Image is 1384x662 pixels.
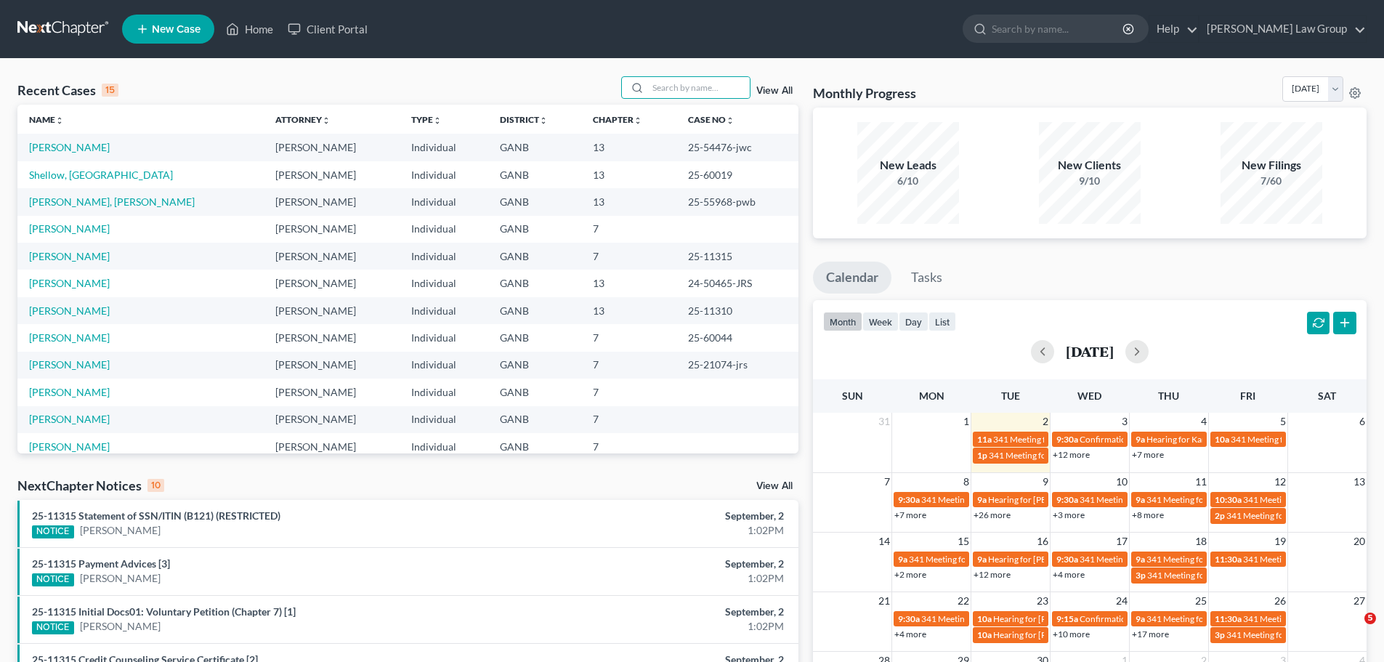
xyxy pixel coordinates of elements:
td: 25-60044 [676,324,798,351]
button: day [899,312,928,331]
div: Recent Cases [17,81,118,99]
i: unfold_more [539,116,548,125]
span: Fri [1240,389,1255,402]
span: 341 Meeting for [PERSON_NAME] [1243,613,1374,624]
span: 6 [1358,413,1367,430]
td: Individual [400,352,489,379]
span: 5 [1279,413,1287,430]
a: Home [219,16,280,42]
a: +8 more [1132,509,1164,520]
span: 9:30a [1056,434,1078,445]
span: 341 Meeting for [PERSON_NAME] [1080,554,1210,565]
a: [PERSON_NAME] [29,358,110,371]
i: unfold_more [55,116,64,125]
td: GANB [488,297,581,324]
span: 11a [977,434,992,445]
button: week [862,312,899,331]
td: 25-21074-jrs [676,352,798,379]
a: [PERSON_NAME] [80,571,161,586]
td: [PERSON_NAME] [264,188,400,215]
span: 27 [1352,592,1367,610]
span: 16 [1035,533,1050,550]
td: Individual [400,243,489,270]
a: [PERSON_NAME] [29,277,110,289]
a: +4 more [1053,569,1085,580]
span: 22 [956,592,971,610]
div: September, 2 [543,557,784,571]
span: 341 Meeting for [PERSON_NAME] [1080,494,1210,505]
td: 7 [581,433,676,460]
td: Individual [400,161,489,188]
td: GANB [488,134,581,161]
span: 11 [1194,473,1208,491]
td: Individual [400,433,489,460]
a: Typeunfold_more [411,114,442,125]
td: Individual [400,324,489,351]
span: Hearing for Kannathaporn [PERSON_NAME] [1146,434,1317,445]
div: September, 2 [543,509,784,523]
a: Help [1149,16,1198,42]
td: GANB [488,270,581,296]
span: 3p [1215,629,1225,640]
div: NOTICE [32,525,74,538]
a: Calendar [813,262,891,294]
a: +4 more [894,629,926,639]
span: 31 [877,413,891,430]
td: 13 [581,161,676,188]
button: month [823,312,862,331]
td: 7 [581,324,676,351]
a: [PERSON_NAME] [29,413,110,425]
span: 9:30a [1056,494,1078,505]
span: 9a [977,554,987,565]
span: Mon [919,389,944,402]
span: 341 Meeting for [PERSON_NAME] [989,450,1120,461]
span: 4 [1199,413,1208,430]
td: 25-55968-pwb [676,188,798,215]
td: GANB [488,188,581,215]
div: New Clients [1039,157,1141,174]
div: 7/60 [1221,174,1322,188]
td: Individual [400,406,489,433]
span: 341 Meeting for [PERSON_NAME] [909,554,1040,565]
span: 341 Meeting for [PERSON_NAME] [1146,613,1277,624]
a: Chapterunfold_more [593,114,642,125]
td: 25-11310 [676,297,798,324]
span: 3p [1136,570,1146,581]
span: Wed [1077,389,1101,402]
i: unfold_more [726,116,735,125]
a: [PERSON_NAME] [80,523,161,538]
span: 9:30a [898,494,920,505]
a: +7 more [894,509,926,520]
span: 11:30a [1215,613,1242,624]
a: Nameunfold_more [29,114,64,125]
a: Districtunfold_more [500,114,548,125]
a: [PERSON_NAME] [29,141,110,153]
span: Hearing for [PERSON_NAME] [988,494,1101,505]
span: 5 [1364,613,1376,624]
td: Individual [400,134,489,161]
a: +12 more [1053,449,1090,460]
a: [PERSON_NAME] [29,440,110,453]
td: [PERSON_NAME] [264,216,400,243]
a: [PERSON_NAME], [PERSON_NAME] [29,195,195,208]
span: 9:30a [1056,554,1078,565]
td: [PERSON_NAME] [264,297,400,324]
span: Hearing for [PERSON_NAME] [988,554,1101,565]
span: 9a [1136,434,1145,445]
input: Search by name... [992,15,1125,42]
span: Sat [1318,389,1336,402]
td: 13 [581,270,676,296]
span: 341 Meeting for [PERSON_NAME] & [PERSON_NAME] [921,494,1129,505]
td: GANB [488,243,581,270]
span: 341 Meeting for [PERSON_NAME] [921,613,1052,624]
div: New Leads [857,157,959,174]
span: 24 [1114,592,1129,610]
td: [PERSON_NAME] [264,379,400,405]
a: [PERSON_NAME] [29,222,110,235]
td: 24-50465-JRS [676,270,798,296]
div: New Filings [1221,157,1322,174]
span: 9:30a [898,613,920,624]
td: [PERSON_NAME] [264,352,400,379]
span: 10a [1215,434,1229,445]
span: Sun [842,389,863,402]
